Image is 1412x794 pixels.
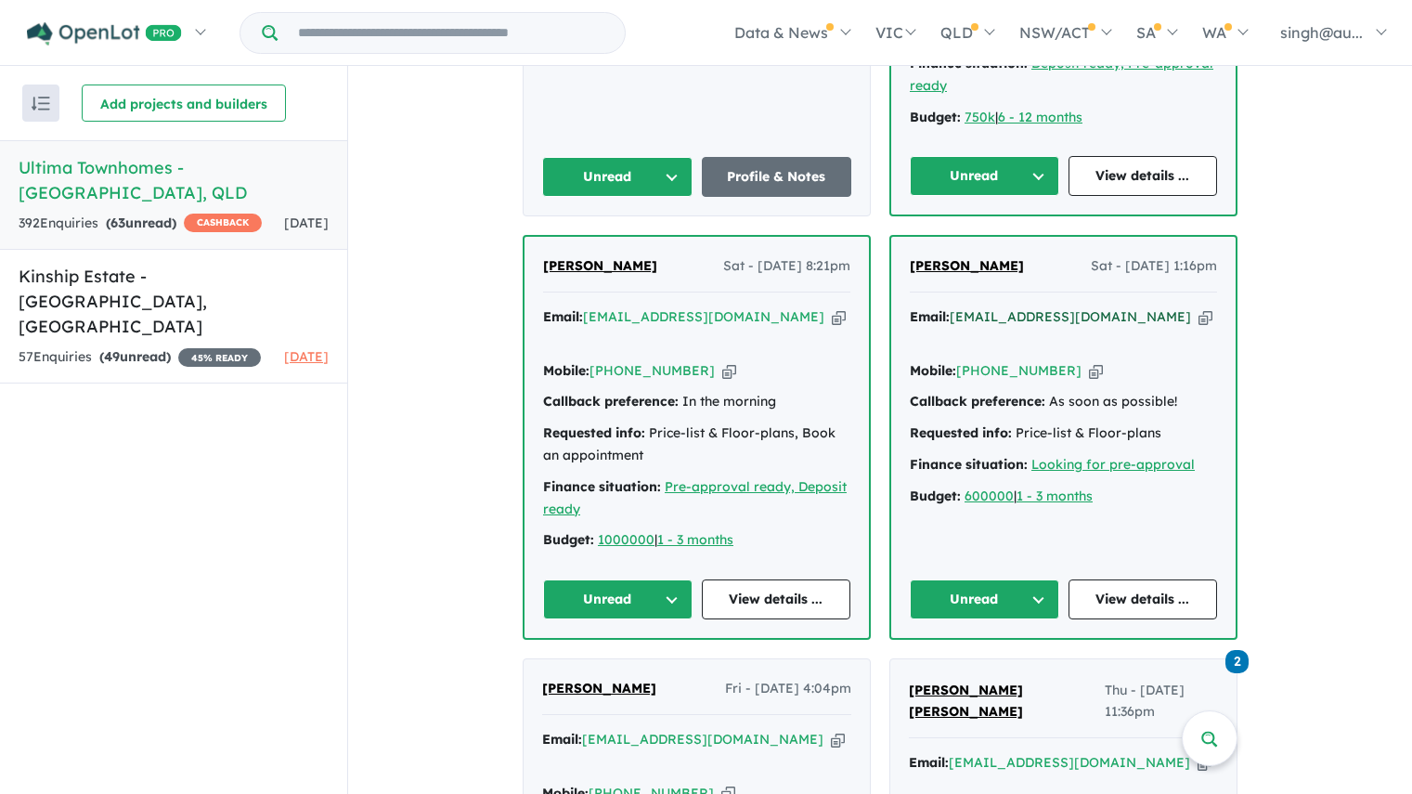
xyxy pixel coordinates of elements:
[543,529,850,552] div: |
[284,348,329,365] span: [DATE]
[910,486,1217,508] div: |
[1091,255,1217,278] span: Sat - [DATE] 1:16pm
[831,730,845,749] button: Copy
[281,13,621,53] input: Try estate name, suburb, builder or developer
[583,308,824,325] a: [EMAIL_ADDRESS][DOMAIN_NAME]
[543,257,657,274] span: [PERSON_NAME]
[542,157,693,197] button: Unread
[543,478,847,517] a: Pre-approval ready, Deposit ready
[956,362,1082,379] a: [PHONE_NUMBER]
[27,22,182,46] img: Openlot PRO Logo White
[543,393,679,410] strong: Callback preference:
[910,423,1217,445] div: Price-list & Floor-plans
[910,109,961,125] strong: Budget:
[910,255,1024,278] a: [PERSON_NAME]
[543,391,850,413] div: In the morning
[178,348,261,367] span: 45 % READY
[104,348,120,365] span: 49
[543,424,645,441] strong: Requested info:
[909,680,1105,724] a: [PERSON_NAME] [PERSON_NAME]
[910,424,1012,441] strong: Requested info:
[910,488,961,504] strong: Budget:
[106,215,176,231] strong: ( unread)
[909,682,1023,721] span: [PERSON_NAME] [PERSON_NAME]
[543,531,594,548] strong: Budget:
[1089,361,1103,381] button: Copy
[910,55,1028,72] strong: Finance situation:
[582,731,823,748] a: [EMAIL_ADDRESS][DOMAIN_NAME]
[657,531,733,548] a: 1 - 3 months
[1225,647,1249,672] a: 2
[910,456,1028,473] strong: Finance situation:
[184,214,262,232] span: CASHBACK
[543,478,661,495] strong: Finance situation:
[702,579,851,619] a: View details ...
[19,346,261,369] div: 57 Enquir ies
[110,215,125,231] span: 63
[723,255,850,278] span: Sat - [DATE] 8:21pm
[722,361,736,381] button: Copy
[542,731,582,748] strong: Email:
[284,215,329,231] span: [DATE]
[542,680,656,696] span: [PERSON_NAME]
[589,362,715,379] a: [PHONE_NUMBER]
[1225,650,1249,673] span: 2
[725,678,851,700] span: Fri - [DATE] 4:04pm
[543,423,850,467] div: Price-list & Floor-plans, Book an appointment
[543,308,583,325] strong: Email:
[910,579,1059,619] button: Unread
[542,678,656,700] a: [PERSON_NAME]
[1069,156,1218,196] a: View details ...
[32,97,50,111] img: sort.svg
[910,308,950,325] strong: Email:
[543,579,693,619] button: Unread
[19,213,262,235] div: 392 Enquir ies
[950,308,1191,325] a: [EMAIL_ADDRESS][DOMAIN_NAME]
[910,393,1045,410] strong: Callback preference:
[82,85,286,122] button: Add projects and builders
[99,348,171,365] strong: ( unread)
[1069,579,1218,619] a: View details ...
[909,754,949,771] strong: Email:
[1031,456,1195,473] a: Looking for pre-approval
[702,157,852,197] a: Profile & Notes
[910,257,1024,274] span: [PERSON_NAME]
[1280,23,1363,42] span: singh@au...
[19,155,329,205] h5: Ultima Townhomes - [GEOGRAPHIC_DATA] , QLD
[949,754,1190,771] a: [EMAIL_ADDRESS][DOMAIN_NAME]
[910,391,1217,413] div: As soon as possible!
[19,264,329,339] h5: Kinship Estate - [GEOGRAPHIC_DATA] , [GEOGRAPHIC_DATA]
[598,531,654,548] a: 1000000
[910,362,956,379] strong: Mobile:
[1017,488,1093,504] a: 1 - 3 months
[1105,680,1218,724] span: Thu - [DATE] 11:36pm
[543,255,657,278] a: [PERSON_NAME]
[910,55,1213,94] a: Deposit ready, Pre-approval ready
[965,109,995,125] a: 750k
[832,307,846,327] button: Copy
[998,109,1082,125] a: 6 - 12 months
[910,107,1217,129] div: |
[910,156,1059,196] button: Unread
[1198,307,1212,327] button: Copy
[543,362,589,379] strong: Mobile:
[965,488,1014,504] a: 600000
